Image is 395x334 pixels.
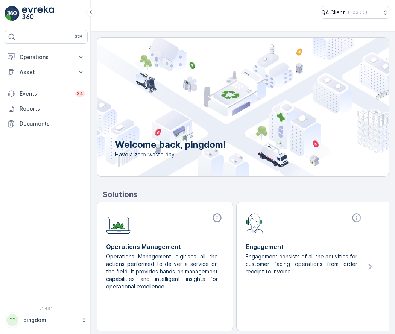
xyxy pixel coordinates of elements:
div: PP [6,314,18,326]
p: Engagement consists of all the activities for customer facing operations from order receipt to in... [246,253,357,275]
img: logo_light-DOdMpM7g.png [22,6,54,21]
button: PPpingdom [5,312,88,328]
a: Reports [5,101,88,116]
button: QA Client(+03:00) [321,6,389,19]
p: Engagement [246,242,363,251]
span: Have a zero-waste day [115,151,226,158]
img: module-icon [106,213,131,234]
p: QA Client [321,9,345,16]
a: Documents [5,116,88,131]
p: ⌘B [75,34,82,40]
p: pingdom [23,316,77,324]
img: city illustration [63,38,389,176]
p: Documents [20,120,85,128]
p: Asset [20,68,73,76]
img: logo [5,6,20,21]
p: Solutions [103,189,389,200]
span: v 1.48.1 [5,306,88,311]
p: Events [20,90,71,97]
p: ( +03:00 ) [348,9,367,15]
a: Events34 [5,86,88,101]
p: Reports [20,105,85,112]
p: Operations [20,53,73,61]
p: Operations Management digitises all the actions performed to deliver a service on the field. It p... [106,253,218,290]
img: module-icon [246,213,263,234]
p: 34 [77,91,83,97]
button: Operations [5,50,88,65]
p: Operations Management [106,242,224,251]
p: Welcome back, pingdom! [115,139,226,151]
button: Asset [5,65,88,80]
